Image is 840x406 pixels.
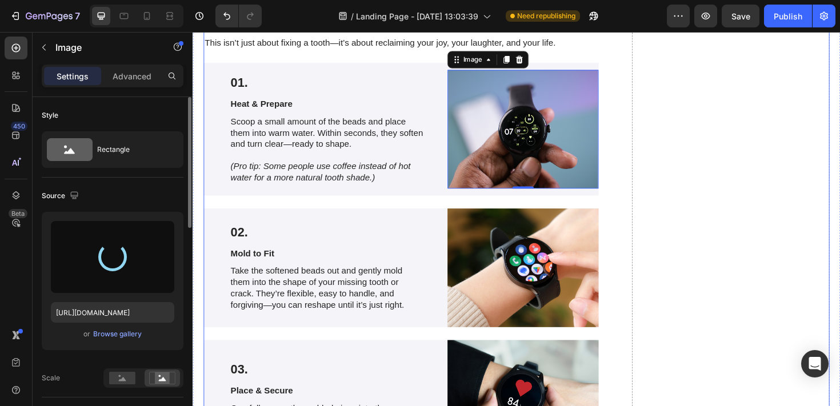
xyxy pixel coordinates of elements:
[270,187,430,312] img: gempages_581519432816263763-a1bdad47-af92-4c59-8ee5-b86683ded7e7.png
[356,10,478,22] span: Landing Page - [DATE] 13:03:39
[351,10,354,22] span: /
[801,350,829,377] div: Open Intercom Messenger
[9,209,27,218] div: Beta
[42,110,58,120] div: Style
[40,349,241,366] p: 03.
[5,5,85,27] button: 7
[42,188,81,204] div: Source
[40,247,241,295] p: Take the softened beads out and gently mold them into the shape of your missing tooth or crack. T...
[55,41,153,54] p: Image
[731,11,750,21] span: Save
[193,32,840,406] iframe: Design area
[57,70,89,82] p: Settings
[764,5,812,27] button: Publish
[93,329,142,339] div: Browse gallery
[517,11,575,21] span: Need republishing
[215,5,262,27] div: Undo/Redo
[75,9,80,23] p: 7
[42,373,60,383] div: Scale
[40,204,241,221] p: 02.
[83,327,90,341] span: or
[40,374,241,386] p: Place & Secure
[722,5,759,27] button: Save
[270,40,430,166] img: gempages_581519432816263763-81c438ca-df45-4456-a715-55316c82ab21.png
[51,302,174,323] input: https://example.com/image.jpg
[40,229,241,241] p: Mold to Fit
[113,70,151,82] p: Advanced
[774,10,802,22] div: Publish
[97,136,167,163] div: Rectangle
[284,24,309,34] div: Image
[11,122,27,131] div: 450
[93,328,142,340] button: Browse gallery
